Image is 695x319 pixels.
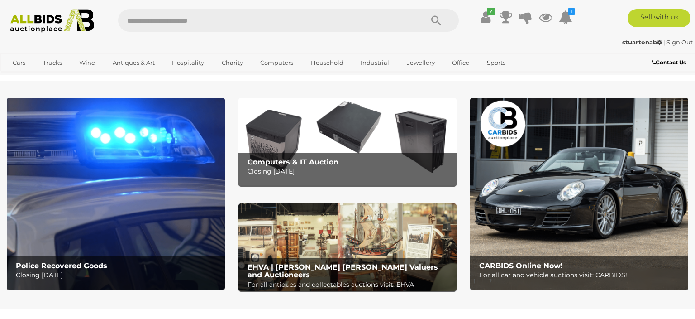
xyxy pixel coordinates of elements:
span: | [663,39,665,46]
b: CARBIDS Online Now! [479,261,563,270]
strong: stuartonab [622,39,662,46]
a: 1 [559,9,572,25]
p: For all car and vehicle auctions visit: CARBIDS! [479,270,683,281]
p: For all antiques and collectables auctions visit: EHVA [248,279,452,290]
b: Contact Us [652,59,686,66]
a: Household [305,55,349,70]
a: Contact Us [652,58,688,68]
a: CARBIDS Online Now! CARBIDS Online Now! For all car and vehicle auctions visit: CARBIDS! [470,98,688,289]
a: EHVA | Evans Hastings Valuers and Auctioneers EHVA | [PERSON_NAME] [PERSON_NAME] Valuers and Auct... [238,203,457,291]
a: Police Recovered Goods Police Recovered Goods Closing [DATE] [7,98,225,289]
a: stuartonab [622,39,663,46]
a: Sports [481,55,511,70]
a: Hospitality [166,55,210,70]
a: Computers & IT Auction Computers & IT Auction Closing [DATE] [238,98,457,185]
i: ✔ [487,8,495,15]
a: Sell with us [628,9,690,27]
a: Computers [254,55,299,70]
img: EHVA | Evans Hastings Valuers and Auctioneers [238,203,457,291]
img: CARBIDS Online Now! [470,98,688,289]
a: Trucks [37,55,68,70]
b: Police Recovered Goods [16,261,107,270]
img: Computers & IT Auction [238,98,457,185]
a: Charity [216,55,249,70]
a: Antiques & Art [107,55,161,70]
a: Sign Out [666,39,693,46]
p: Closing [DATE] [16,270,220,281]
i: 1 [568,8,575,15]
p: Closing [DATE] [248,166,452,177]
button: Search [414,9,459,32]
a: Wine [73,55,101,70]
img: Police Recovered Goods [7,98,225,289]
a: Office [446,55,475,70]
b: EHVA | [PERSON_NAME] [PERSON_NAME] Valuers and Auctioneers [248,263,438,280]
img: Allbids.com.au [5,9,100,33]
b: Computers & IT Auction [248,158,338,166]
a: Cars [7,55,31,70]
a: [GEOGRAPHIC_DATA] [7,71,83,86]
a: Jewellery [401,55,441,70]
a: Industrial [355,55,395,70]
a: ✔ [479,9,493,25]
